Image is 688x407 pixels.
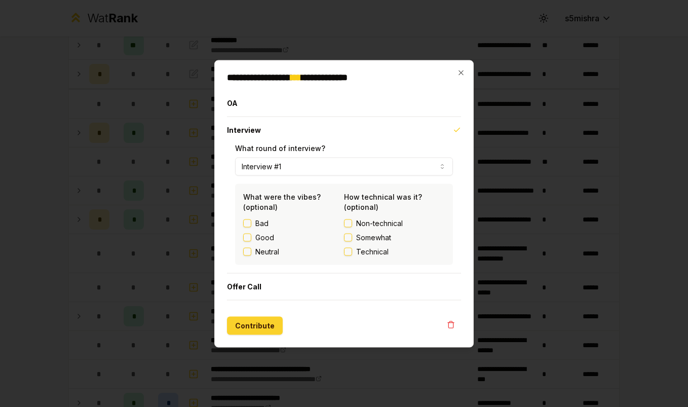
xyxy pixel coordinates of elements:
label: Neutral [255,246,279,256]
span: Somewhat [356,232,391,242]
label: What were the vibes? (optional) [243,192,321,211]
button: Technical [344,247,352,255]
div: Interview [227,143,461,273]
label: Bad [255,218,269,228]
button: OA [227,90,461,116]
span: Technical [356,246,389,256]
label: Good [255,232,274,242]
label: How technical was it? (optional) [344,192,422,211]
label: What round of interview? [235,143,325,152]
button: Contribute [227,316,283,335]
button: Somewhat [344,233,352,241]
button: Interview [227,117,461,143]
button: Non-technical [344,219,352,227]
button: Offer Call [227,273,461,300]
span: Non-technical [356,218,403,228]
